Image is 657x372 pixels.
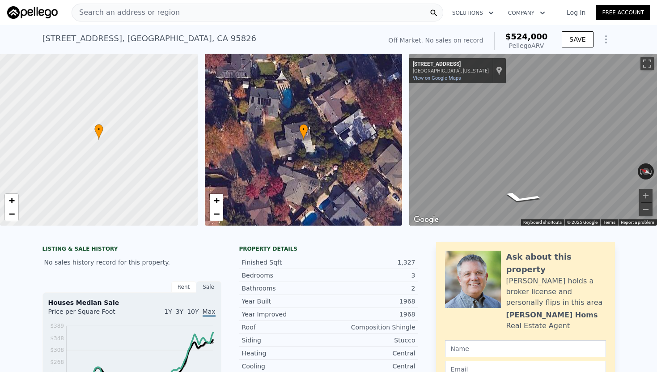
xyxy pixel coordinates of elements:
[42,245,221,254] div: LISTING & SALE HISTORY
[505,32,548,41] span: $524,000
[329,362,415,371] div: Central
[299,125,308,133] span: •
[203,308,216,317] span: Max
[213,195,219,206] span: +
[50,359,64,365] tspan: $268
[640,57,654,70] button: Toggle fullscreen view
[562,31,593,47] button: SAVE
[299,124,308,140] div: •
[638,163,643,180] button: Rotate counterclockwise
[329,323,415,332] div: Composition Shingle
[42,32,257,45] div: [STREET_ADDRESS] , [GEOGRAPHIC_DATA] , CA 95826
[409,54,657,226] div: Map
[329,297,415,306] div: 1968
[506,276,606,308] div: [PERSON_NAME] holds a broker license and personally flips in this area
[603,220,615,225] a: Terms (opens in new tab)
[94,124,103,140] div: •
[445,340,606,357] input: Name
[496,66,502,76] a: Show location on map
[413,61,489,68] div: [STREET_ADDRESS]
[388,36,483,45] div: Off Market. No sales on record
[597,30,615,48] button: Show Options
[242,362,329,371] div: Cooling
[213,208,219,219] span: −
[196,281,221,293] div: Sale
[409,54,657,226] div: Street View
[48,298,216,307] div: Houses Median Sale
[239,245,418,252] div: Property details
[523,219,562,226] button: Keyboard shortcuts
[242,323,329,332] div: Roof
[42,254,221,270] div: No sales history record for this property.
[621,220,654,225] a: Report a problem
[242,349,329,358] div: Heating
[50,335,64,342] tspan: $348
[7,6,58,19] img: Pellego
[637,165,655,178] button: Reset the view
[505,41,548,50] div: Pellego ARV
[210,207,223,221] a: Zoom out
[242,258,329,267] div: Finished Sqft
[567,220,598,225] span: © 2025 Google
[649,163,654,180] button: Rotate clockwise
[501,5,552,21] button: Company
[210,194,223,207] a: Zoom in
[171,281,196,293] div: Rent
[506,251,606,276] div: Ask about this property
[506,310,598,321] div: [PERSON_NAME] Homs
[5,194,18,207] a: Zoom in
[50,347,64,353] tspan: $308
[413,68,489,74] div: [GEOGRAPHIC_DATA], [US_STATE]
[329,271,415,280] div: 3
[187,308,199,315] span: 10Y
[72,7,180,18] span: Search an address or region
[242,271,329,280] div: Bedrooms
[50,323,64,329] tspan: $389
[94,125,103,133] span: •
[329,349,415,358] div: Central
[5,207,18,221] a: Zoom out
[506,321,570,331] div: Real Estate Agent
[488,189,553,207] path: Go West, Glencoe Way
[9,208,15,219] span: −
[164,308,172,315] span: 1Y
[411,214,441,226] a: Open this area in Google Maps (opens a new window)
[445,5,501,21] button: Solutions
[329,336,415,345] div: Stucco
[242,284,329,293] div: Bathrooms
[242,310,329,319] div: Year Improved
[639,203,653,216] button: Zoom out
[411,214,441,226] img: Google
[48,307,132,321] div: Price per Square Foot
[329,310,415,319] div: 1968
[639,189,653,202] button: Zoom in
[242,297,329,306] div: Year Built
[329,284,415,293] div: 2
[413,75,461,81] a: View on Google Maps
[9,195,15,206] span: +
[242,336,329,345] div: Siding
[596,5,650,20] a: Free Account
[176,308,183,315] span: 3Y
[329,258,415,267] div: 1,327
[556,8,596,17] a: Log In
